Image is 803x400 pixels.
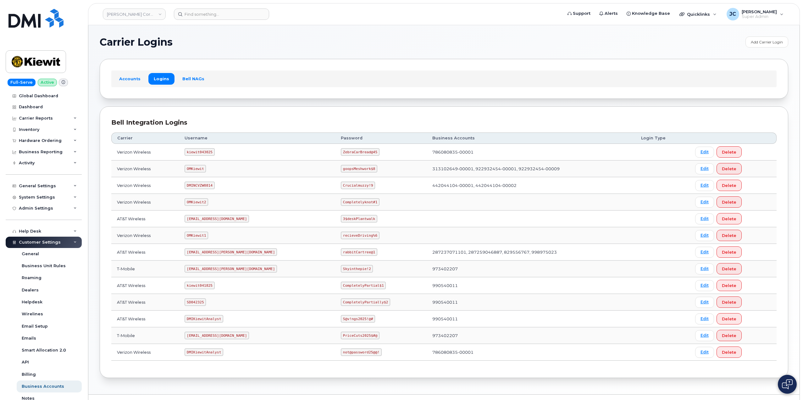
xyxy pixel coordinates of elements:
td: AT&T Wireless [111,311,179,327]
button: Delete [717,146,742,158]
a: Edit [695,197,714,208]
td: 287237071101, 287259046887, 829556767, 998975023 [427,244,635,261]
span: Delete [722,216,736,222]
a: Edit [695,347,714,358]
a: Logins [148,73,174,84]
code: OMKiewit [185,165,206,172]
span: Delete [722,149,736,155]
td: Verizon Wireless [111,177,179,194]
td: AT&T Wireless [111,294,179,311]
a: Edit [695,297,714,308]
button: Delete [717,196,742,208]
code: 3$deskPlantwalk [341,215,377,223]
a: Edit [695,280,714,291]
code: DMIKiewitAnalyst [185,315,223,323]
td: Verizon Wireless [111,194,179,211]
span: Delete [722,299,736,305]
code: ZebraCarBread@45 [341,148,379,156]
th: Username [179,132,335,144]
code: not@password25@@! [341,348,382,356]
a: Edit [695,180,714,191]
code: goopsMeshwork$8 [341,165,377,172]
code: CompletelyPartial$1 [341,282,386,289]
button: Delete [717,296,742,308]
code: DMINCVZW0814 [185,182,214,189]
code: DMIKiewitAnalyst [185,348,223,356]
a: Edit [695,330,714,341]
td: 973402207 [427,327,635,344]
code: S@v!ngs2025!@# [341,315,375,323]
code: rabbitCartree@1 [341,248,377,256]
td: Verizon Wireless [111,144,179,161]
span: Delete [722,333,736,339]
code: CompletelyPartially$2 [341,298,390,306]
a: Edit [695,247,714,258]
button: Delete [717,330,742,341]
a: Edit [695,230,714,241]
td: 442044104-00001, 442044104-00002 [427,177,635,194]
button: Delete [717,263,742,274]
td: 990540011 [427,311,635,327]
button: Delete [717,213,742,224]
span: Delete [722,233,736,239]
a: Add Carrier Login [745,37,788,48]
span: Delete [722,183,736,189]
td: 786080835-00001 [427,344,635,361]
span: Delete [722,249,736,255]
a: Edit [695,213,714,224]
a: Edit [695,313,714,324]
code: kiewit041825 [185,282,214,289]
button: Delete [717,180,742,191]
code: Skyinthepie!2 [341,265,373,273]
td: 786080835-00001 [427,144,635,161]
td: AT&T Wireless [111,277,179,294]
code: PriceCuts2025$#@ [341,332,379,339]
th: Password [335,132,427,144]
button: Delete [717,246,742,258]
button: Delete [717,163,742,174]
td: Verizon Wireless [111,161,179,177]
span: Delete [722,166,736,172]
div: Bell Integration Logins [111,118,777,127]
span: Delete [722,266,736,272]
img: Open chat [782,379,793,389]
button: Delete [717,346,742,358]
code: OMKiewit2 [185,198,208,206]
button: Delete [717,230,742,241]
a: Edit [695,163,714,174]
th: Business Accounts [427,132,635,144]
button: Delete [717,313,742,324]
span: Delete [722,316,736,322]
td: AT&T Wireless [111,244,179,261]
td: 973402207 [427,261,635,277]
a: Edit [695,263,714,274]
span: Carrier Logins [100,37,173,47]
span: Delete [722,349,736,355]
code: OMKiewit1 [185,232,208,239]
td: Verizon Wireless [111,227,179,244]
code: [EMAIL_ADDRESS][PERSON_NAME][DOMAIN_NAME] [185,248,277,256]
a: Edit [695,147,714,158]
code: Completelyknot#1 [341,198,379,206]
code: kiewit043025 [185,148,214,156]
code: SD042325 [185,298,206,306]
code: [EMAIL_ADDRESS][DOMAIN_NAME] [185,332,249,339]
span: Delete [722,283,736,289]
button: Delete [717,280,742,291]
code: [EMAIL_ADDRESS][PERSON_NAME][DOMAIN_NAME] [185,265,277,273]
a: Accounts [114,73,146,84]
td: 313102649-00001, 922932454-00001, 922932454-00009 [427,161,635,177]
td: 990540011 [427,277,635,294]
td: Verizon Wireless [111,344,179,361]
th: Carrier [111,132,179,144]
td: T-Mobile [111,261,179,277]
th: Login Type [635,132,689,144]
td: T-Mobile [111,327,179,344]
code: Crucialmuzzy!9 [341,182,375,189]
span: Delete [722,199,736,205]
td: 990540011 [427,294,635,311]
code: recieveDriving%6 [341,232,379,239]
a: Bell NAGs [177,73,210,84]
code: [EMAIL_ADDRESS][DOMAIN_NAME] [185,215,249,223]
td: AT&T Wireless [111,211,179,227]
